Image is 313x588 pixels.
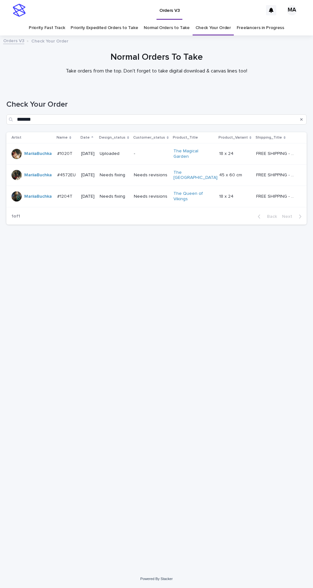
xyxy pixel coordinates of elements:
p: Product_Variant [218,134,248,141]
a: Normal Orders to Take [144,20,190,35]
p: 1 of 1 [6,209,25,224]
a: Freelancers in Progress [237,20,284,35]
tr: MariiaBuchka #4572EU#4572EU [DATE]Needs fixingNeeds revisionsThe [GEOGRAPHIC_DATA] 45 x 60 cm45 x... [6,164,307,186]
a: Priority Expedited Orders to Take [71,20,138,35]
p: Shipping_Title [256,134,282,141]
p: Check Your Order [31,37,68,44]
p: FREE SHIPPING - preview in 1-2 business days, after your approval delivery will take 5-10 busines... [256,171,297,178]
p: FREE SHIPPING - preview in 1-2 business days, after your approval delivery will take 5-10 b.d. [256,150,297,157]
span: Back [263,214,277,219]
p: Needs revisions [134,172,168,178]
a: The Queen of Vikings [173,191,213,202]
p: [DATE] [81,172,95,178]
a: The [GEOGRAPHIC_DATA] [173,170,218,181]
p: Needs fixing [100,172,129,178]
p: - [134,151,168,157]
a: MariiaBuchka [24,172,52,178]
a: MariiaBuchka [24,194,52,199]
p: Uploaded [100,151,129,157]
p: 18 x 24 [219,150,235,157]
p: Design_status [99,134,126,141]
p: Needs revisions [134,194,168,199]
p: [DATE] [81,194,95,199]
p: 45 x 60 cm [219,171,243,178]
p: [DATE] [81,151,95,157]
p: FREE SHIPPING - preview in 1-2 business days, after your approval delivery will take 5-10 b.d. [256,193,297,199]
p: Artist [11,134,21,141]
p: Customer_status [133,134,165,141]
p: Needs fixing [100,194,129,199]
a: Check Your Order [195,20,231,35]
p: Name [57,134,68,141]
p: #1204T [57,193,74,199]
img: stacker-logo-s-only.png [13,4,26,17]
input: Search [6,114,307,125]
a: Priority Fast Track [29,20,65,35]
a: MariiaBuchka [24,151,52,157]
p: Date [80,134,90,141]
p: 18 x 24 [219,193,235,199]
p: #1020T [57,150,74,157]
button: Back [253,214,279,219]
button: Next [279,214,307,219]
a: Powered By Stacker [140,577,172,581]
p: Take orders from the top. Don't forget to take digital download & canvas lines too! [29,68,284,74]
a: The Magical Garden [173,149,213,159]
span: Next [282,214,296,219]
h1: Check Your Order [6,100,307,109]
a: Orders V3 [3,37,24,44]
p: #4572EU [57,171,77,178]
h1: Normal Orders To Take [6,52,307,63]
tr: MariiaBuchka #1020T#1020T [DATE]Uploaded-The Magical Garden 18 x 2418 x 24 FREE SHIPPING - previe... [6,143,307,164]
p: Product_Title [173,134,198,141]
div: MA [287,5,297,15]
tr: MariiaBuchka #1204T#1204T [DATE]Needs fixingNeeds revisionsThe Queen of Vikings 18 x 2418 x 24 FR... [6,186,307,207]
